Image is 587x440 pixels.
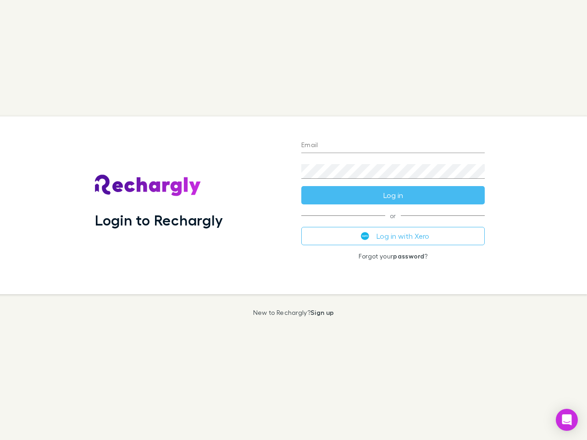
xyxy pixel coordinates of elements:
button: Log in [301,186,485,204]
p: Forgot your ? [301,253,485,260]
a: Sign up [310,308,334,316]
p: New to Rechargly? [253,309,334,316]
div: Open Intercom Messenger [556,409,578,431]
img: Rechargly's Logo [95,175,201,197]
a: password [393,252,424,260]
button: Log in with Xero [301,227,485,245]
img: Xero's logo [361,232,369,240]
h1: Login to Rechargly [95,211,223,229]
